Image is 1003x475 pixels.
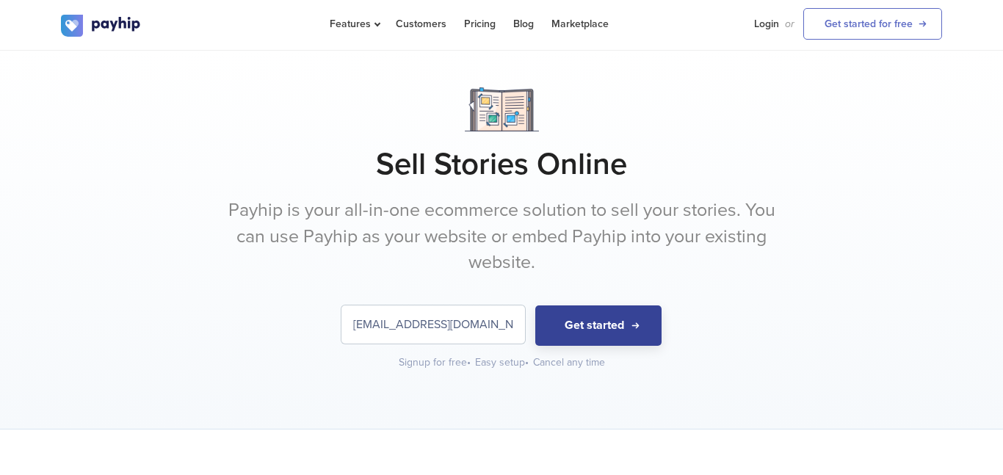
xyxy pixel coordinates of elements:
div: Easy setup [475,355,530,370]
span: • [467,356,471,369]
button: Get started [535,305,662,346]
span: • [525,356,529,369]
h1: Sell Stories Online [61,146,942,183]
input: Enter your email address [341,305,525,344]
a: Get started for free [803,8,942,40]
img: logo.svg [61,15,142,37]
p: Payhip is your all-in-one ecommerce solution to sell your stories. You can use Payhip as your web... [226,197,777,276]
div: Cancel any time [533,355,605,370]
div: Signup for free [399,355,472,370]
span: Features [330,18,378,30]
img: Notebook.png [465,87,539,131]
